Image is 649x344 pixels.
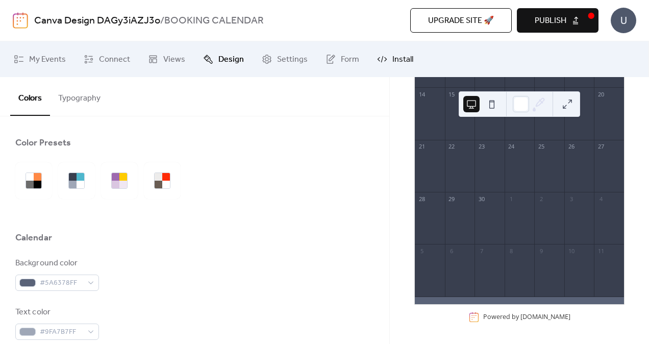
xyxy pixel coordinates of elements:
[448,90,456,98] div: 15
[597,143,605,151] div: 27
[369,45,421,73] a: Install
[483,313,570,322] div: Powered by
[277,54,308,66] span: Settings
[50,77,109,115] button: Typography
[508,143,515,151] div: 24
[341,54,359,66] span: Form
[160,11,164,31] b: /
[15,306,97,318] div: Text color
[218,54,244,66] span: Design
[15,257,97,269] div: Background color
[611,8,636,33] div: U
[537,90,545,98] div: 18
[478,247,485,255] div: 7
[448,195,456,203] div: 29
[418,195,426,203] div: 28
[163,54,185,66] span: Views
[140,45,193,73] a: Views
[10,77,50,116] button: Colors
[567,195,575,203] div: 3
[392,54,413,66] span: Install
[410,8,512,33] button: Upgrade site 🚀
[537,143,545,151] div: 25
[597,247,605,255] div: 11
[567,143,575,151] div: 26
[318,45,367,73] a: Form
[448,247,456,255] div: 6
[29,54,66,66] span: My Events
[537,247,545,255] div: 9
[418,143,426,151] div: 21
[520,313,570,322] a: [DOMAIN_NAME]
[195,45,252,73] a: Design
[508,195,515,203] div: 1
[13,12,28,29] img: logo
[254,45,315,73] a: Settings
[448,143,456,151] div: 22
[34,11,160,31] a: Canva Design DAGy3iAZJ3o
[508,90,515,98] div: 17
[6,45,73,73] a: My Events
[597,90,605,98] div: 20
[597,195,605,203] div: 4
[15,232,52,244] div: Calendar
[517,8,598,33] button: Publish
[99,54,130,66] span: Connect
[76,45,138,73] a: Connect
[478,143,485,151] div: 23
[478,90,485,98] div: 16
[40,326,83,338] span: #9FA7B7FF
[418,90,426,98] div: 14
[164,11,264,31] b: BOOKING CALENDAR
[40,277,83,289] span: #5A6378FF
[535,15,566,27] span: Publish
[508,247,515,255] div: 8
[567,247,575,255] div: 10
[15,137,71,149] div: Color Presets
[478,195,485,203] div: 30
[537,195,545,203] div: 2
[428,15,494,27] span: Upgrade site 🚀
[567,90,575,98] div: 19
[418,247,426,255] div: 5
